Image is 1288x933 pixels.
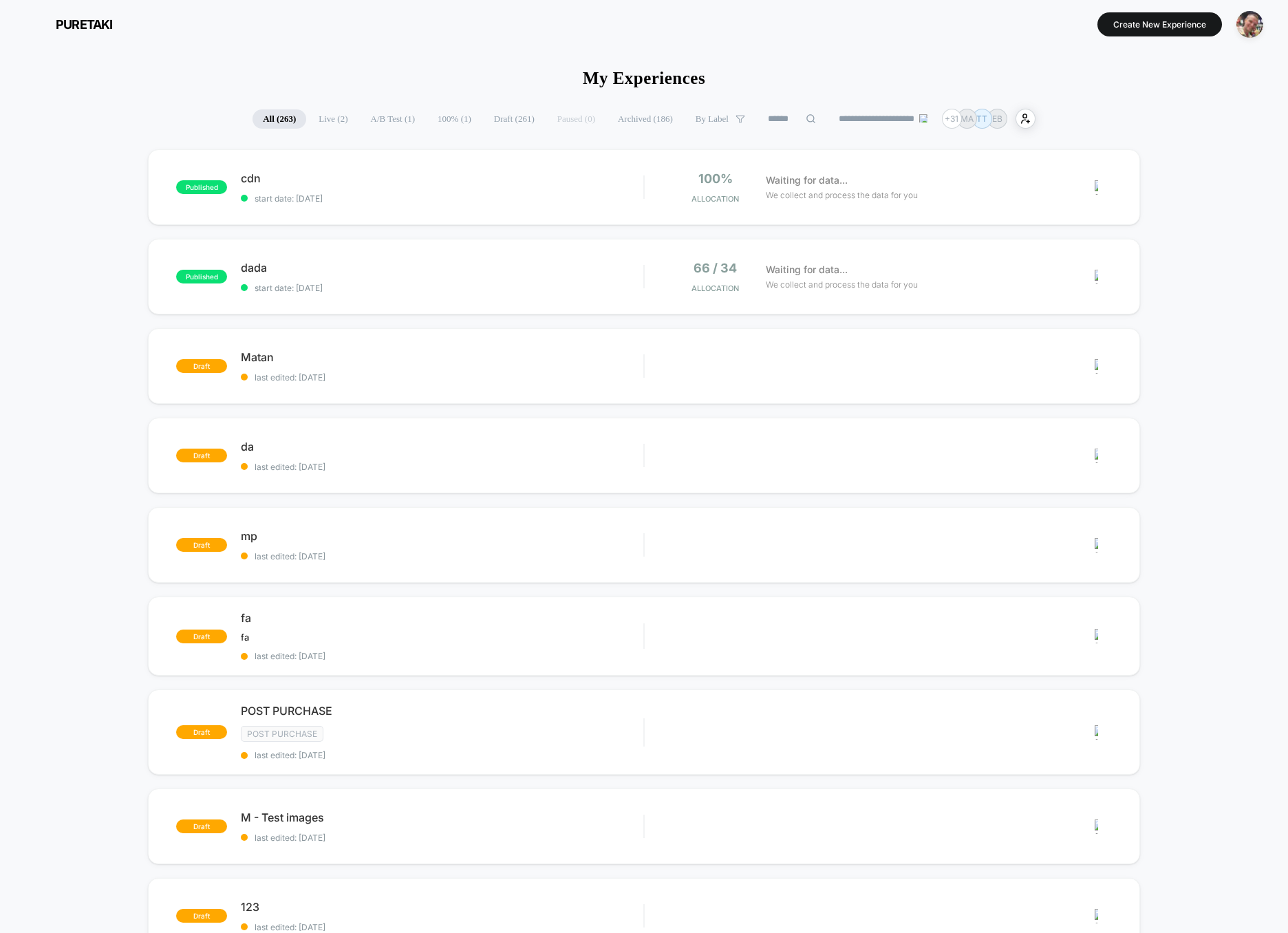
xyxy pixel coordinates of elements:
span: draft [176,725,227,739]
span: draft [176,449,227,462]
span: last edited: [DATE] [241,551,643,561]
span: dada [241,261,643,275]
span: A/B Test ( 1 ) [361,109,426,129]
img: close [1095,819,1098,834]
span: start date: [DATE] [241,193,643,204]
img: end [919,114,927,122]
span: By Label [696,114,729,125]
img: close [1095,909,1098,923]
span: POST PURCHASE [241,704,643,718]
span: fa [241,632,249,643]
span: Waiting for data... [766,173,848,188]
span: Draft ( 261 ) [484,109,545,129]
span: last edited: [DATE] [241,750,643,760]
span: We collect and process the data for you [766,189,918,202]
img: close [1095,180,1098,195]
span: last edited: [DATE] [241,462,643,472]
h1: My Experiences [583,69,705,88]
span: draft [176,538,227,552]
span: puretaki [56,17,113,32]
span: fa [241,611,643,625]
img: close [1095,359,1098,374]
span: Waiting for data... [766,262,848,277]
span: cdn [241,171,643,185]
span: Post Purchase [241,726,323,742]
span: draft [176,630,227,643]
p: EB [992,114,1002,124]
span: last edited: [DATE] [241,833,643,843]
img: close [1095,725,1098,740]
img: close [1095,449,1098,463]
span: published [176,180,227,194]
div: + 31 [942,109,962,129]
button: Create New Experience [1097,12,1222,36]
span: 123 [241,900,643,914]
span: Matan [241,350,643,364]
span: last edited: [DATE] [241,651,643,661]
span: mp [241,529,643,543]
button: ppic [1232,10,1267,39]
span: last edited: [DATE] [241,922,643,932]
span: Archived ( 186 ) [608,109,683,129]
span: draft [176,359,227,373]
span: 66 / 34 [694,261,737,275]
span: start date: [DATE] [241,283,643,293]
span: draft [176,819,227,833]
p: TT [976,114,987,124]
span: da [241,440,643,453]
span: All ( 263 ) [253,109,306,129]
p: MA [960,114,974,124]
span: Allocation [691,194,739,204]
img: close [1095,538,1098,553]
span: We collect and process the data for you [766,278,918,291]
button: puretaki [21,13,117,35]
span: 100% ( 1 ) [427,109,482,129]
span: draft [176,909,227,923]
span: published [176,270,227,283]
img: ppic [1236,11,1263,38]
span: last edited: [DATE] [241,372,643,383]
img: close [1095,629,1098,643]
span: Allocation [691,283,739,293]
span: M - Test images [241,811,643,824]
span: 100% [698,171,733,186]
img: close [1095,270,1098,284]
span: Live ( 2 ) [308,109,358,129]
